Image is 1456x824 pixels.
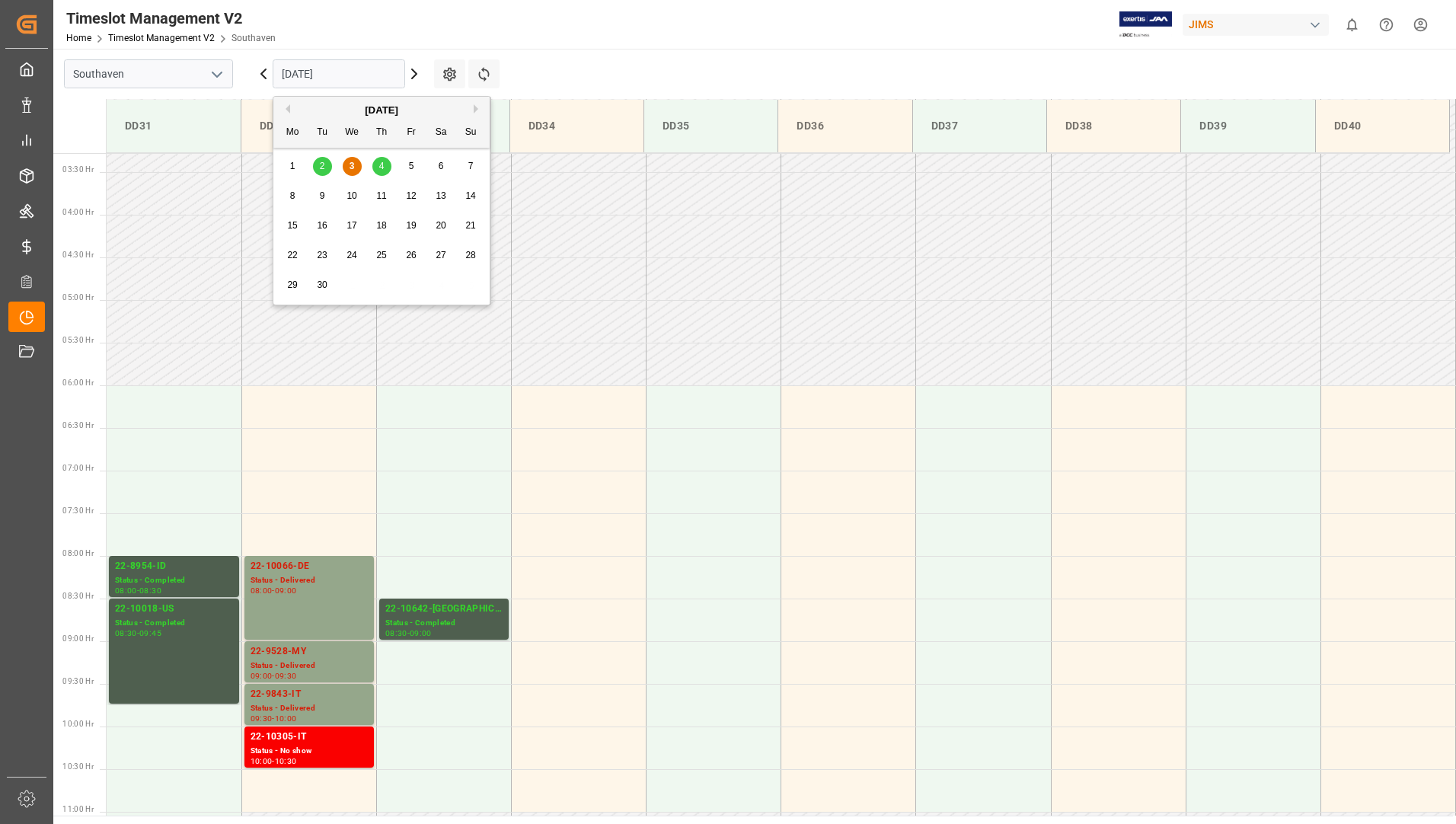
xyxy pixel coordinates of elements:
[1183,14,1329,36] div: JIMS
[139,587,161,594] div: 08:30
[62,762,94,771] span: 10:30 Hr
[251,559,368,574] div: 22-10066-DE
[115,617,233,630] div: Status - Completed
[402,123,421,142] div: Fr
[379,161,385,171] span: 4
[461,123,481,142] div: Su
[62,165,94,174] span: 03:30 Hr
[465,190,475,201] span: 14
[461,246,481,265] div: Choose Sunday, September 28th, 2025
[275,758,297,765] div: 10:30
[251,672,273,679] div: 09:00
[376,220,386,231] span: 18
[436,190,445,201] span: 13
[372,187,391,206] div: Choose Thursday, September 11th, 2025
[461,157,481,176] div: Choose Sunday, September 7th, 2025
[64,59,233,88] input: Type to search/select
[251,758,273,765] div: 10:00
[281,104,290,113] button: Previous Month
[343,187,362,206] div: Choose Wednesday, September 10th, 2025
[406,220,416,231] span: 19
[350,161,355,171] span: 3
[1193,112,1302,140] div: DD39
[108,33,215,43] a: Timeslot Management V2
[317,250,327,260] span: 23
[343,157,362,176] div: Choose Wednesday, September 3rd, 2025
[432,216,451,235] div: Choose Saturday, September 20th, 2025
[432,246,451,265] div: Choose Saturday, September 27th, 2025
[461,216,481,235] div: Choose Sunday, September 21st, 2025
[62,208,94,216] span: 04:00 Hr
[283,157,302,176] div: Choose Monday, September 1st, 2025
[317,279,327,290] span: 30
[1119,11,1172,38] img: Exertis%20JAM%20-%20Email%20Logo.jpg_1722504956.jpg
[62,378,94,387] span: 06:00 Hr
[115,587,137,594] div: 08:00
[474,104,483,113] button: Next Month
[251,730,368,745] div: 22-10305-IT
[402,216,421,235] div: Choose Friday, September 19th, 2025
[273,103,490,118] div: [DATE]
[272,672,274,679] div: -
[376,190,386,201] span: 11
[283,123,302,142] div: Mo
[254,112,362,140] div: DD32
[272,587,274,594] div: -
[410,630,432,637] div: 09:00
[436,220,445,231] span: 20
[62,293,94,302] span: 05:00 Hr
[522,112,631,140] div: DD34
[62,464,94,472] span: 07:00 Hr
[287,279,297,290] span: 29
[251,715,273,722] div: 09:30
[283,276,302,295] div: Choose Monday, September 29th, 2025
[287,250,297,260] span: 22
[273,59,405,88] input: DD-MM-YYYY
[272,715,274,722] div: -
[313,187,332,206] div: Choose Tuesday, September 9th, 2025
[439,161,444,171] span: 6
[402,187,421,206] div: Choose Friday, September 12th, 2025
[139,630,161,637] div: 09:45
[251,702,368,715] div: Status - Delivered
[62,336,94,344] span: 05:30 Hr
[278,152,486,300] div: month 2025-09
[790,112,899,140] div: DD36
[1059,112,1168,140] div: DD38
[320,190,325,201] span: 9
[62,720,94,728] span: 10:00 Hr
[343,246,362,265] div: Choose Wednesday, September 24th, 2025
[343,216,362,235] div: Choose Wednesday, September 17th, 2025
[313,276,332,295] div: Choose Tuesday, September 30th, 2025
[137,630,139,637] div: -
[436,250,445,260] span: 27
[461,187,481,206] div: Choose Sunday, September 14th, 2025
[432,187,451,206] div: Choose Saturday, September 13th, 2025
[402,157,421,176] div: Choose Friday, September 5th, 2025
[385,602,503,617] div: 22-10642-[GEOGRAPHIC_DATA]
[283,187,302,206] div: Choose Monday, September 8th, 2025
[275,672,297,679] div: 09:30
[1328,112,1437,140] div: DD40
[62,251,94,259] span: 04:30 Hr
[343,123,362,142] div: We
[283,216,302,235] div: Choose Monday, September 15th, 2025
[66,7,276,30] div: Timeslot Management V2
[290,190,295,201] span: 8
[432,157,451,176] div: Choose Saturday, September 6th, 2025
[406,190,416,201] span: 12
[275,715,297,722] div: 10:00
[346,190,356,201] span: 10
[66,33,91,43] a: Home
[346,220,356,231] span: 17
[925,112,1034,140] div: DD37
[313,123,332,142] div: Tu
[432,123,451,142] div: Sa
[313,216,332,235] div: Choose Tuesday, September 16th, 2025
[251,574,368,587] div: Status - Delivered
[317,220,327,231] span: 16
[372,157,391,176] div: Choose Thursday, September 4th, 2025
[251,587,273,594] div: 08:00
[409,161,414,171] span: 5
[251,745,368,758] div: Status - No show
